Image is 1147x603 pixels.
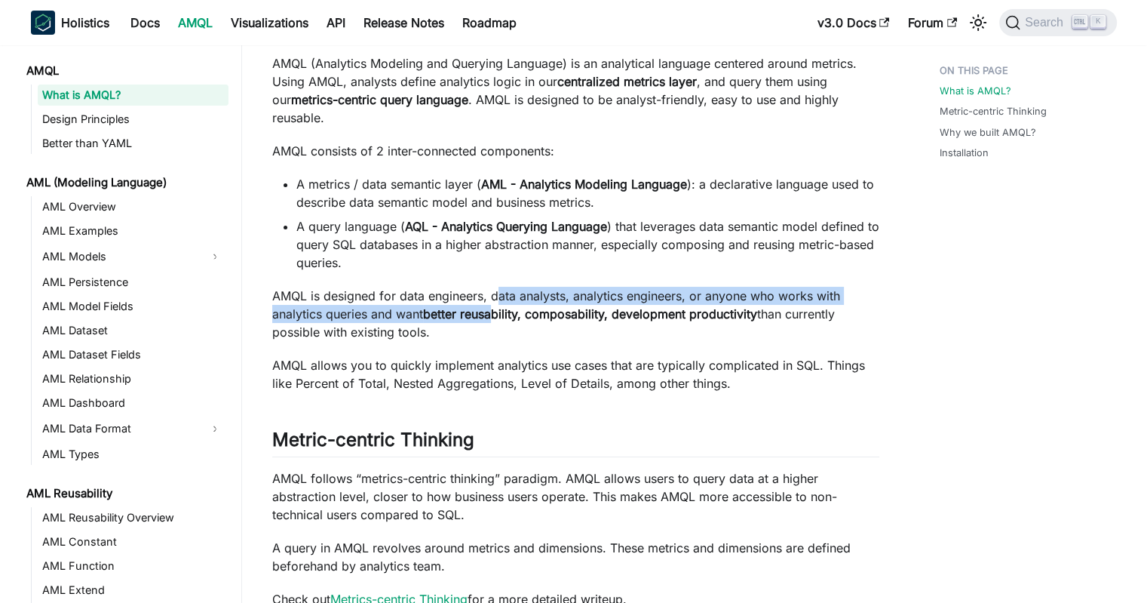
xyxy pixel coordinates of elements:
a: AMQL [22,60,228,82]
strong: centralized metrics layer [557,74,697,89]
a: Visualizations [222,11,317,35]
a: AML Extend [38,580,228,601]
a: Roadmap [453,11,526,35]
strong: better reusability, composability, development productivity [423,306,757,321]
li: A query language ( ) that leverages data semantic model defined to query SQL databases in a highe... [296,217,879,272]
a: Design Principles [38,109,228,130]
a: AML Dashboard [38,392,228,414]
img: Holistics [31,11,55,35]
a: AML Dataset [38,320,228,341]
a: AML Reusability [22,483,228,504]
h2: Metric-centric Thinking [272,429,879,457]
kbd: K [1090,15,1106,29]
strong: AQL - Analytics Querying Language [405,219,607,234]
a: AML Relationship [38,368,228,389]
a: Release Notes [354,11,453,35]
a: AML Models [38,245,201,269]
p: AMQL follows “metrics-centric thinking” paradigm. AMQL allows users to query data at a higher abs... [272,469,879,524]
a: AML Examples [38,220,228,242]
p: AMQL consists of 2 inter-connected components: [272,142,879,160]
a: AMQL [169,11,222,35]
a: AML Types [38,444,228,465]
strong: AML - Analytics Modeling Language [481,177,687,192]
button: Switch between dark and light mode (currently light mode) [966,11,990,35]
a: Why we built AMQL? [940,125,1036,140]
button: Expand sidebar category 'AML Data Format' [201,417,228,441]
a: What is AMQL? [940,84,1011,98]
a: Better than YAML [38,133,228,154]
p: AMQL is designed for data engineers, data analysts, analytics engineers, or anyone who works with... [272,287,879,341]
a: AML Constant [38,531,228,552]
a: AML Reusability Overview [38,507,228,528]
a: AML Persistence [38,272,228,293]
button: Expand sidebar category 'AML Models' [201,245,228,269]
strong: metrics-centric query language [291,92,468,107]
a: v3.0 Docs [808,11,899,35]
p: AMQL (Analytics Modeling and Querying Language) is an analytical language centered around metrics... [272,54,879,127]
a: What is AMQL? [38,85,228,106]
a: AML (Modeling Language) [22,172,228,193]
li: A metrics / data semantic layer ( ): a declarative language used to describe data semantic model ... [296,175,879,211]
b: Holistics [61,14,109,32]
nav: Docs sidebar [16,45,242,603]
a: HolisticsHolistics [31,11,109,35]
span: Search [1020,16,1072,29]
a: AML Data Format [38,417,201,441]
a: AML Function [38,555,228,577]
a: Metric-centric Thinking [940,104,1047,118]
a: AML Model Fields [38,296,228,317]
a: API [317,11,354,35]
a: Forum [899,11,966,35]
button: Search (Ctrl+K) [999,9,1116,36]
a: AML Overview [38,196,228,217]
a: AML Dataset Fields [38,344,228,365]
a: Installation [940,146,989,160]
a: Docs [121,11,169,35]
p: AMQL allows you to quickly implement analytics use cases that are typically complicated in SQL. T... [272,356,879,392]
p: A query in AMQL revolves around metrics and dimensions. These metrics and dimensions are defined ... [272,539,879,575]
